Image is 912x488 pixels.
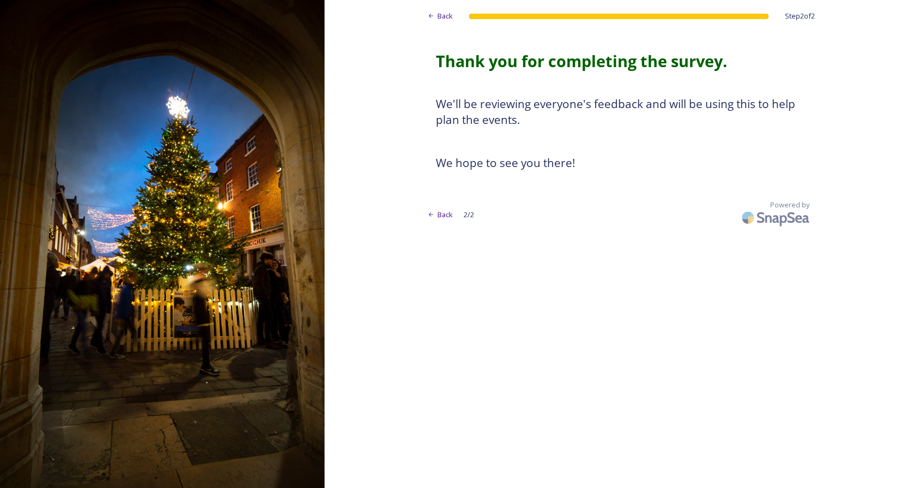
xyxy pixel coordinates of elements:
[436,50,727,72] strong: Thank you for completing the survey.
[739,205,815,230] img: SnapSea Logo
[464,210,474,220] span: 2 / 2
[770,200,809,210] span: Powered by
[785,11,815,21] span: Step 2 of 2
[436,96,801,128] h3: We'll be reviewing everyone's feedback and will be using this to help plan the events.
[437,210,453,220] span: Back
[437,11,453,21] span: Back
[436,155,801,171] h3: We hope to see you there!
